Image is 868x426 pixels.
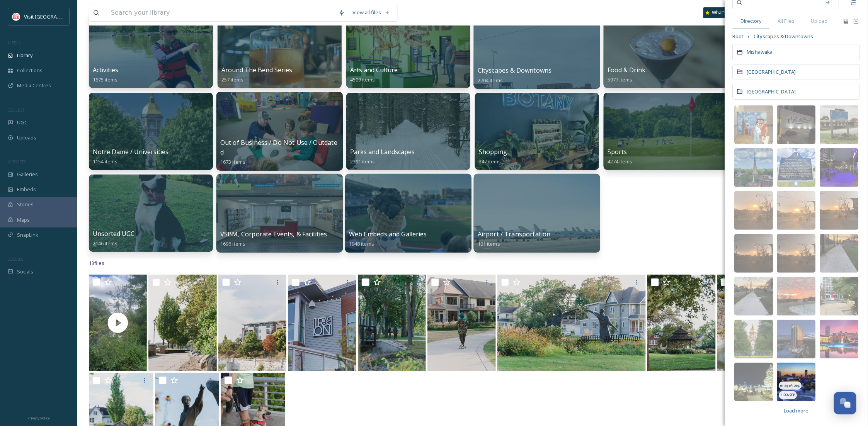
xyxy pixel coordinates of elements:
[148,275,216,371] img: ext_1758045593.566573_ct.cometcreates@gmail.com-AZ4A8669.jpeg
[17,268,33,275] span: Socials
[735,191,773,230] img: d4b6e1e5-bdf1-4f94-850c-8a4718dc99e0.jpg
[17,216,30,224] span: Maps
[608,148,632,165] a: Sports4274 items
[89,260,104,267] span: 13 file s
[820,277,859,316] img: e9a81e26-ea34-46e4-9bc6-d91a6e24efce.jpg
[735,363,773,401] img: e3630f78-2d47-4194-9744-44e225c9b6b5.jpg
[27,413,50,422] a: Privacy Policy
[8,159,26,165] span: WIDGETS
[647,275,715,371] img: ext_1758045511.585601_ct.cometcreates@gmail.com-AZ4A8687.jpeg
[349,231,427,248] a: Web Embeds and Galleries1948 items
[17,186,36,193] span: Embeds
[93,76,117,83] span: 1675 items
[781,383,801,388] span: image/jpeg
[735,148,773,187] img: 9ff226a6-12d2-4a97-abbe-de70d6739576.jpg
[754,33,814,40] span: Cityscapes & Downtowns
[777,191,816,230] img: acc5bf48-5970-4e53-96ba-6737237d841f.jpg
[784,407,809,414] span: Load more
[218,275,286,371] img: ext_1758045581.456144_ct.cometcreates@gmail.com-AZ4A8671.jpeg
[8,40,21,46] span: MEDIA
[93,230,134,247] a: Unsorted UGC2146 items
[777,363,816,401] img: b6fdef4f-ee75-447f-bdf7-6c8d6a55f3d0.jpg
[8,256,23,262] span: SOCIALS
[717,275,785,371] img: ext_1758045477.821492_ct.cometcreates@gmail.com-AZ4A8693.jpeg
[220,230,327,238] span: VSBM, Corporate Events, & Facilities
[777,105,816,144] img: df70c91e-de10-4e67-995e-4282f899e17d.jpg
[93,66,118,74] span: Activities
[777,277,816,316] img: 52f17ecd-6997-4eca-b5c0-275cece43cc9.jpg
[350,158,375,165] span: 2391 items
[479,148,507,165] a: Shopping347 items
[17,82,51,89] span: Media Centres
[350,76,375,83] span: 4509 items
[479,148,507,156] span: Shopping
[478,67,552,84] a: Cityscapes & Downtowns2704 items
[781,392,796,398] span: 1199 x 708
[107,4,335,21] input: Search your library
[93,148,168,156] span: Notre Dame / Universities
[741,17,762,25] span: Directory
[478,231,551,248] a: Airport / Transportation101 items
[220,231,327,248] a: VSBM, Corporate Events, & Facilities1696 items
[220,158,245,165] span: 1673 items
[608,76,632,83] span: 5977 items
[220,139,337,165] a: Out of Business / Do Not Use / Outdated1673 items
[349,5,394,20] div: View all files
[608,158,632,165] span: 4274 items
[811,17,828,25] span: Upload
[747,48,773,55] span: Mishawaka
[93,158,117,165] span: 1154 items
[349,240,374,247] span: 1948 items
[221,66,292,74] span: Around The Bend Series
[17,231,38,239] span: SnapLink
[608,66,645,74] span: Food & Drink
[24,13,84,20] span: Visit [GEOGRAPHIC_DATA]
[778,17,795,25] span: All Files
[220,138,337,156] span: Out of Business / Do Not Use / Outdated
[221,66,292,83] a: Around The Bend Series257 items
[358,275,426,371] img: ext_1758045536.994814_ct.cometcreates@gmail.com-AZ4A8681.jpeg
[820,320,859,358] img: bd55c0fb-f3ca-4770-a208-654a1711974c.jpg
[93,148,168,165] a: Notre Dame / Universities1154 items
[427,275,495,371] img: ext_1758045534.056169_ct.cometcreates@gmail.com-AZ4A8678.jpeg
[350,148,415,156] span: Parks and Landscapes
[220,240,245,247] span: 1696 items
[17,52,32,59] span: Library
[735,234,773,273] img: 097d5606-0b0f-4e57-b4db-c80299a58ffd.jpg
[733,33,744,40] span: Root
[820,148,859,187] img: 91b2d9c7-9fc5-449b-b5b3-2f341f33f502.jpg
[17,67,43,74] span: Collections
[93,240,117,247] span: 2146 items
[288,275,356,371] img: ext_1758045569.382072_ct.cometcreates@gmail.com-AZ4A8673.jpeg
[349,230,427,238] span: Web Embeds and Galleries
[747,88,796,95] span: [GEOGRAPHIC_DATA]
[703,7,742,18] a: What's New
[608,66,645,83] a: Food & Drink5977 items
[777,148,816,187] img: 44f5a20d-30e1-49c7-a36a-7275fbf8b0c2.jpg
[350,66,398,83] a: Arts and Culture4509 items
[89,275,147,371] img: thumbnail
[608,148,627,156] span: Sports
[93,66,118,83] a: Activities1675 items
[747,68,796,75] span: [GEOGRAPHIC_DATA]
[820,234,859,273] img: cd26e41f-51a1-4fa8-9497-facd9c632f8c.jpg
[777,234,816,273] img: fe7006a5-1654-4e86-8b1b-25967fa6cad6.jpg
[478,66,552,75] span: Cityscapes & Downtowns
[27,416,50,421] span: Privacy Policy
[834,392,856,414] button: Open Chat
[17,119,27,126] span: UGC
[8,107,24,113] span: COLLECT
[350,148,415,165] a: Parks and Landscapes2391 items
[820,105,859,144] img: ef7c161f-7476-4555-94a2-f9d9e8082aed.jpg
[93,229,134,238] span: Unsorted UGC
[777,320,816,358] img: 5fb0aab3-fed8-4bd7-a9f5-a2f4a4b77ad3.jpg
[735,277,773,316] img: 89ca052e-b90d-4ecb-bd53-ee2b36491217.jpg
[478,230,551,238] span: Airport / Transportation
[497,275,646,371] img: ext_1758045520.669487_ct.cometcreates@gmail.com-AZ4A8688.jpeg
[12,13,20,20] img: vsbm-stackedMISH_CMYKlogo2017.jpg
[478,76,503,83] span: 2704 items
[478,240,500,247] span: 101 items
[735,320,773,358] img: 4adb46b8-783c-4e9e-83b1-35d2d35dc8a8.jpg
[17,171,38,178] span: Galleries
